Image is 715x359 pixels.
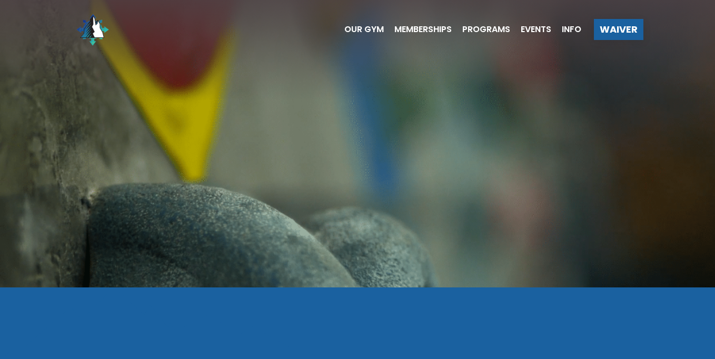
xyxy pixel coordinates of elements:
[452,25,510,34] a: Programs
[394,25,452,34] span: Memberships
[72,8,114,51] img: North Wall Logo
[562,25,581,34] span: Info
[510,25,551,34] a: Events
[600,25,638,34] span: Waiver
[334,25,384,34] a: Our Gym
[344,25,384,34] span: Our Gym
[521,25,551,34] span: Events
[462,25,510,34] span: Programs
[384,25,452,34] a: Memberships
[594,19,643,40] a: Waiver
[551,25,581,34] a: Info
